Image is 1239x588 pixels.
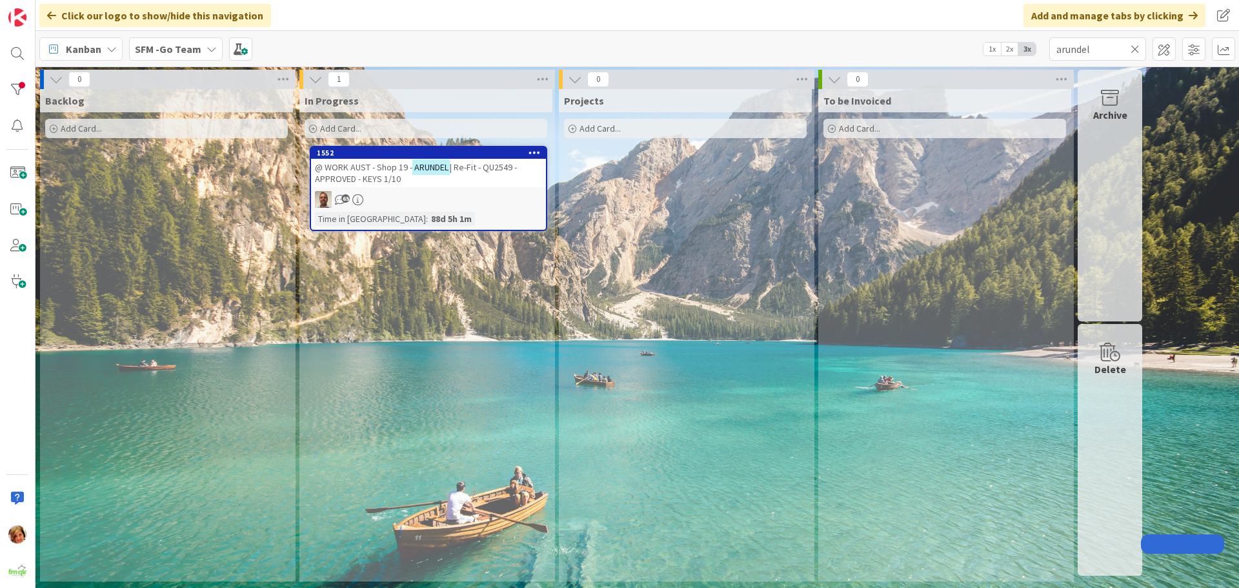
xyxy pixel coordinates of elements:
span: Projects [564,94,604,107]
span: 65 [341,194,350,203]
span: Add Card... [320,123,361,134]
div: 1552 [317,148,546,157]
span: Add Card... [839,123,880,134]
span: 3x [1018,43,1036,56]
span: 0 [68,72,90,87]
div: SD [311,191,546,208]
b: SFM -Go Team [135,43,201,56]
span: 2x [1001,43,1018,56]
div: 1552@ WORK AUST - Shop 19 -ARUNDEL| Re-Fit - QU2549 - APPROVED - KEYS 1/10 [311,147,546,187]
input: Quick Filter... [1049,37,1146,61]
span: : [426,212,428,226]
img: Visit kanbanzone.com [8,8,26,26]
span: 1x [983,43,1001,56]
div: Archive [1093,107,1127,123]
span: To be Invoiced [823,94,891,107]
div: 1552 [311,147,546,159]
span: Add Card... [579,123,621,134]
a: 1552@ WORK AUST - Shop 19 -ARUNDEL| Re-Fit - QU2549 - APPROVED - KEYS 1/10SDTime in [GEOGRAPHIC_D... [310,146,547,231]
span: Backlog [45,94,85,107]
div: Click our logo to show/hide this navigation [39,4,271,27]
span: In Progress [305,94,359,107]
span: 0 [847,72,869,87]
div: Time in [GEOGRAPHIC_DATA] [315,212,426,226]
div: 88d 5h 1m [428,212,475,226]
img: avatar [8,562,26,580]
img: SD [315,191,332,208]
img: KD [8,525,26,543]
span: 0 [587,72,609,87]
span: | Re-Fit - QU2549 - APPROVED - KEYS 1/10 [315,161,517,185]
span: @ WORK AUST - Shop 19 - [315,161,412,173]
div: Add and manage tabs by clicking [1023,4,1205,27]
div: Delete [1094,361,1126,377]
span: Kanban [66,41,101,57]
span: 1 [328,72,350,87]
span: Add Card... [61,123,102,134]
mark: ARUNDEL [412,159,450,174]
